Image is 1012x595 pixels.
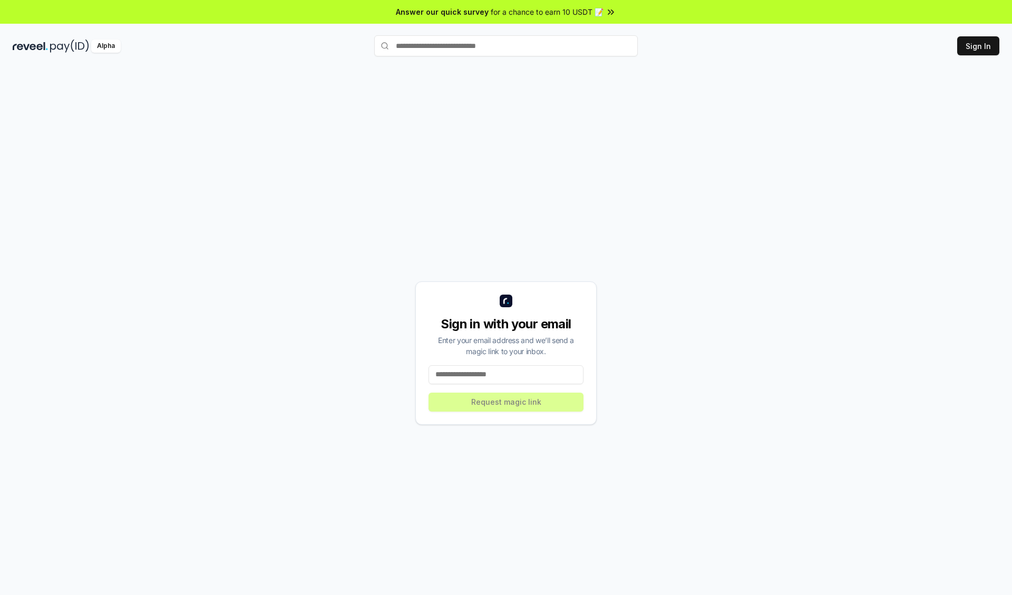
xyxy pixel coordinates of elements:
span: for a chance to earn 10 USDT 📝 [491,6,604,17]
div: Enter your email address and we’ll send a magic link to your inbox. [429,335,583,357]
div: Alpha [91,40,121,53]
img: pay_id [50,40,89,53]
button: Sign In [957,36,999,55]
div: Sign in with your email [429,316,583,333]
img: reveel_dark [13,40,48,53]
img: logo_small [500,295,512,307]
span: Answer our quick survey [396,6,489,17]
